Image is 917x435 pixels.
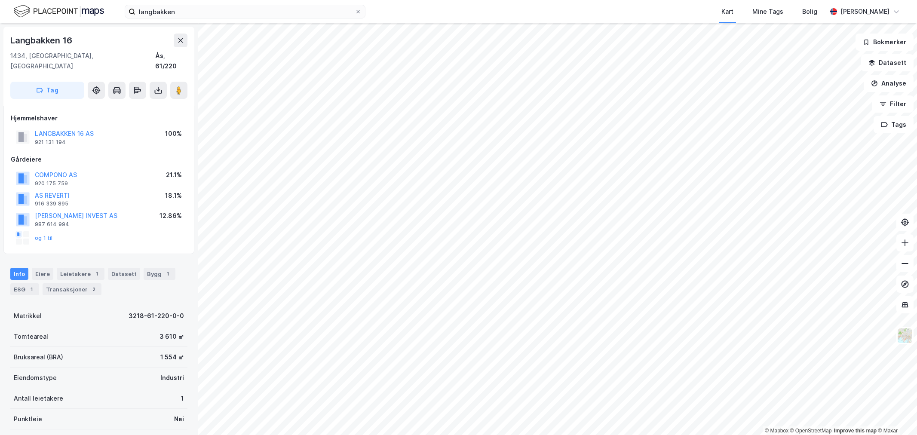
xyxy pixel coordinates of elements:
div: Tomteareal [14,331,48,342]
div: Matrikkel [14,311,42,321]
img: Z [897,328,913,344]
div: Mine Tags [752,6,783,17]
div: Ås, 61/220 [155,51,187,71]
div: 987 614 994 [35,221,69,228]
div: 1 554 ㎡ [160,352,184,362]
div: Nei [174,414,184,424]
iframe: Chat Widget [874,394,917,435]
div: Eiendomstype [14,373,57,383]
div: 916 339 895 [35,200,68,207]
div: Transaksjoner [43,283,101,295]
button: Tag [10,82,84,99]
div: 100% [165,129,182,139]
div: 1 [163,270,172,278]
div: Industri [160,373,184,383]
div: Punktleie [14,414,42,424]
div: 3 610 ㎡ [159,331,184,342]
div: 3218-61-220-0-0 [129,311,184,321]
div: 12.86% [159,211,182,221]
div: 1 [27,285,36,294]
div: Kart [721,6,733,17]
div: Datasett [108,268,140,280]
button: Analyse [864,75,914,92]
div: Leietakere [57,268,104,280]
div: Info [10,268,28,280]
div: 1434, [GEOGRAPHIC_DATA], [GEOGRAPHIC_DATA] [10,51,155,71]
div: Bygg [144,268,175,280]
div: 1 [181,393,184,404]
button: Bokmerker [856,34,914,51]
button: Datasett [861,54,914,71]
a: Mapbox [765,428,788,434]
div: 1 [92,270,101,278]
a: Improve this map [834,428,877,434]
div: 2 [89,285,98,294]
div: 21.1% [166,170,182,180]
img: logo.f888ab2527a4732fd821a326f86c7f29.svg [14,4,104,19]
div: 921 131 194 [35,139,66,146]
div: Gårdeiere [11,154,187,165]
div: Hjemmelshaver [11,113,187,123]
a: OpenStreetMap [790,428,832,434]
div: Langbakken 16 [10,34,74,47]
div: 920 175 759 [35,180,68,187]
div: [PERSON_NAME] [840,6,889,17]
div: Bolig [802,6,817,17]
input: Søk på adresse, matrikkel, gårdeiere, leietakere eller personer [135,5,355,18]
div: Kontrollprogram for chat [874,394,917,435]
div: Bruksareal (BRA) [14,352,63,362]
div: Eiere [32,268,53,280]
button: Filter [872,95,914,113]
button: Tags [874,116,914,133]
div: Antall leietakere [14,393,63,404]
div: 18.1% [165,190,182,201]
div: ESG [10,283,39,295]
